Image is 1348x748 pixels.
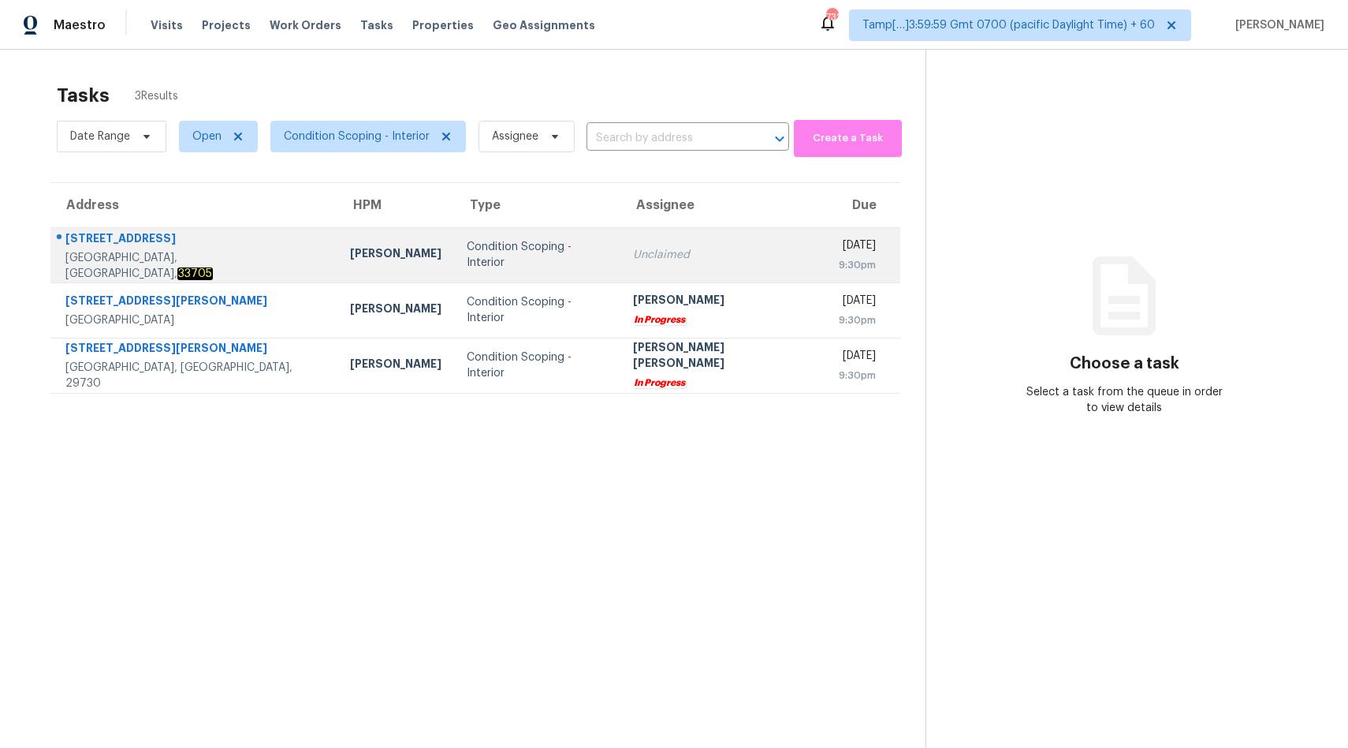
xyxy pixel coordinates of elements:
[177,267,213,280] em: 33705
[839,257,876,273] div: 9:30pm
[633,339,814,375] div: [PERSON_NAME] [PERSON_NAME]
[586,126,745,151] input: Search by address
[1229,17,1324,33] span: [PERSON_NAME]
[839,312,876,328] div: 9:30pm
[135,88,178,104] span: 3 Results
[826,9,837,25] div: 732
[620,183,826,227] th: Assignee
[802,129,894,148] span: Create a Task
[350,356,441,376] div: [PERSON_NAME]
[65,250,325,282] div: [GEOGRAPHIC_DATA], [GEOGRAPHIC_DATA],
[65,340,325,360] div: [STREET_ADDRESS][PERSON_NAME]
[202,17,251,33] span: Projects
[467,350,608,381] div: Condition Scoping - Interior
[50,183,337,227] th: Address
[633,292,814,312] div: [PERSON_NAME]
[769,128,791,150] button: Open
[826,183,900,227] th: Due
[360,20,393,31] span: Tasks
[862,17,1155,33] span: Tamp[…]3:59:59 Gmt 0700 (pacific Daylight Time) + 60
[337,183,454,227] th: HPM
[493,17,595,33] span: Geo Assignments
[633,378,686,388] em: In Progress
[270,17,341,33] span: Work Orders
[192,129,222,144] span: Open
[633,247,814,263] div: Unclaimed
[839,237,876,257] div: [DATE]
[412,17,474,33] span: Properties
[65,360,325,391] div: [GEOGRAPHIC_DATA], [GEOGRAPHIC_DATA], 29730
[839,293,876,312] div: [DATE]
[1070,356,1179,372] h3: Choose a task
[57,88,110,103] h2: Tasks
[350,301,441,320] div: [PERSON_NAME]
[350,245,441,265] div: [PERSON_NAME]
[284,129,430,144] span: Condition Scoping - Interior
[633,315,686,325] em: In Progress
[839,368,876,383] div: 9:30pm
[65,230,325,250] div: [STREET_ADDRESS]
[467,239,608,271] div: Condition Scoping - Interior
[839,348,876,368] div: [DATE]
[54,17,106,33] span: Maestro
[151,17,183,33] span: Visits
[492,129,538,144] span: Assignee
[65,312,325,328] div: [GEOGRAPHIC_DATA]
[70,129,130,144] span: Date Range
[467,294,608,326] div: Condition Scoping - Interior
[454,183,620,227] th: Type
[794,120,902,157] button: Create a Task
[65,293,325,312] div: [STREET_ADDRESS][PERSON_NAME]
[1026,384,1224,416] div: Select a task from the queue in order to view details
